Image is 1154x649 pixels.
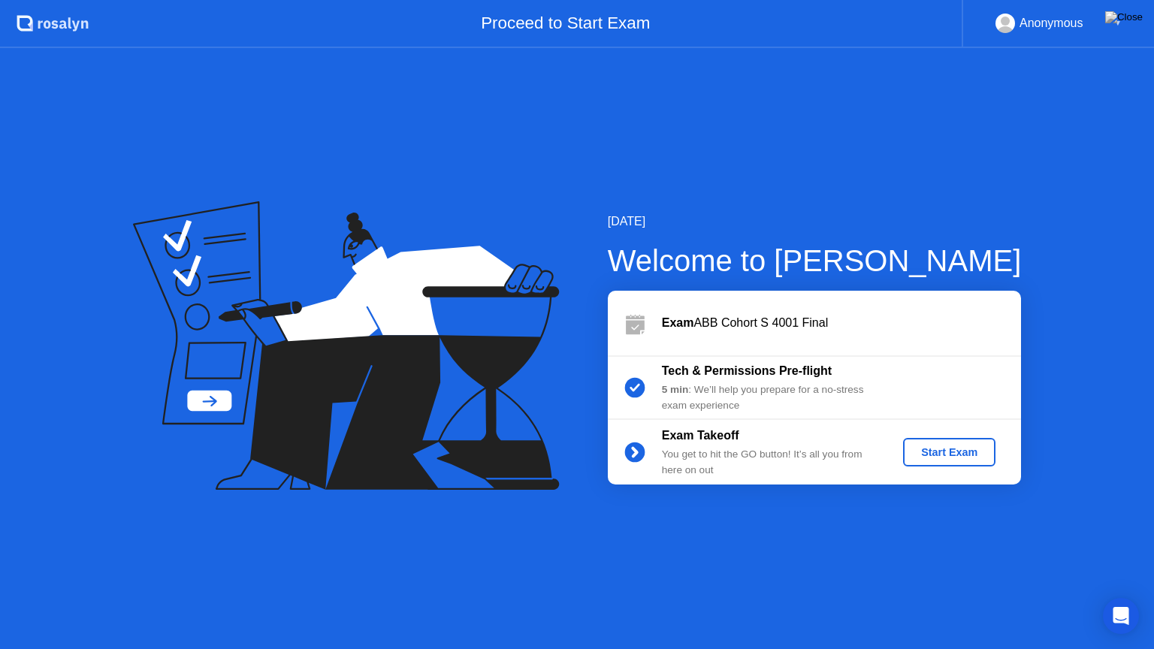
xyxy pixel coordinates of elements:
div: Anonymous [1020,14,1083,33]
div: ABB Cohort S 4001 Final [662,314,1021,332]
b: Exam Takeoff [662,429,739,442]
button: Start Exam [903,438,995,466]
div: Start Exam [909,446,989,458]
b: Exam [662,316,694,329]
div: [DATE] [608,213,1022,231]
div: You get to hit the GO button! It’s all you from here on out [662,447,878,478]
div: Welcome to [PERSON_NAME] [608,238,1022,283]
img: Close [1105,11,1143,23]
div: Open Intercom Messenger [1103,598,1139,634]
b: 5 min [662,384,689,395]
b: Tech & Permissions Pre-flight [662,364,832,377]
div: : We’ll help you prepare for a no-stress exam experience [662,382,878,413]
